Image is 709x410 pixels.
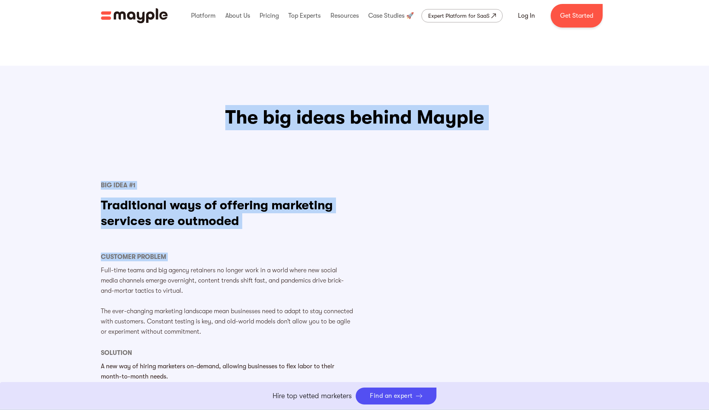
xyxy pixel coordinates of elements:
[370,392,413,400] div: Find an expert
[101,198,354,229] h3: Traditional ways of offering marketing services are outmoded
[101,181,354,190] div: Big Idea #1
[509,6,544,25] a: Log In
[101,265,354,337] p: Full-time teams and big agency retainers no longer work in a world where new social media channel...
[273,391,352,401] p: Hire top vetted marketers
[286,3,323,28] div: Top Experts
[101,8,168,23] img: Mayple logo
[101,8,168,23] a: home
[329,3,361,28] div: Resources
[101,361,354,382] div: A new way of hiring marketers on-demand, allowing businesses to flex labor to their month-to-mont...
[551,4,603,28] a: Get Started
[223,3,252,28] div: About Us
[101,349,354,357] div: SOLUTION
[101,105,608,130] h3: The big ideas behind Mayple
[428,11,490,20] div: Expert Platform for SaaS
[258,3,281,28] div: Pricing
[101,253,354,261] div: Customer Problem
[189,3,217,28] div: Platform
[421,9,503,22] a: Expert Platform for SaaS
